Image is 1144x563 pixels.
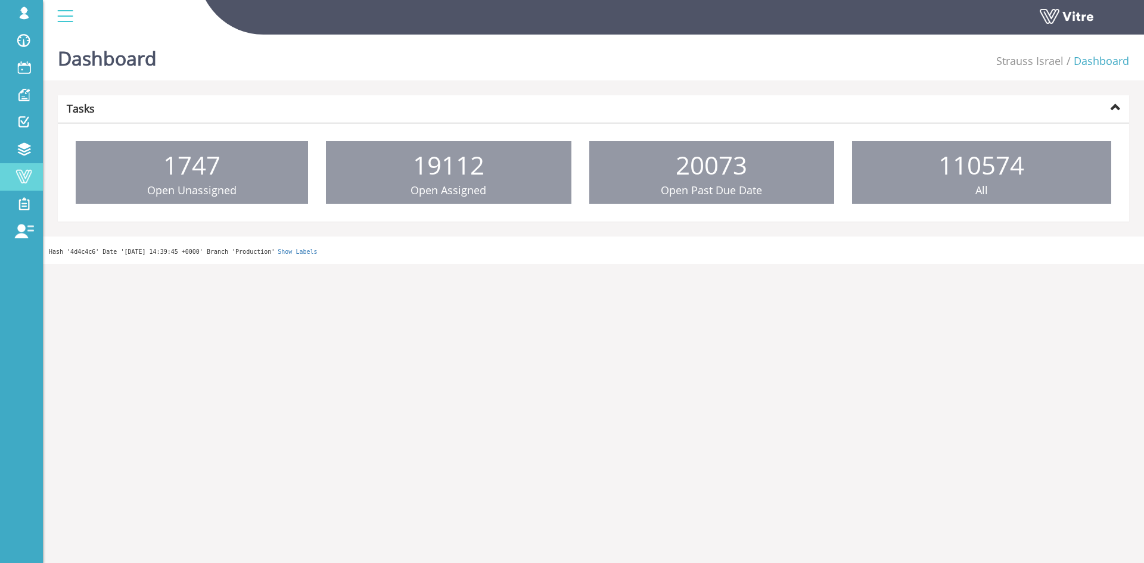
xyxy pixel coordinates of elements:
a: Strauss Israel [996,54,1064,68]
span: Open Assigned [411,183,486,197]
span: 20073 [676,148,747,182]
span: 110574 [938,148,1024,182]
span: Open Unassigned [147,183,237,197]
a: 1747 Open Unassigned [76,141,308,204]
h1: Dashboard [58,30,157,80]
a: 110574 All [852,141,1111,204]
span: All [975,183,988,197]
li: Dashboard [1064,54,1129,69]
a: Show Labels [278,248,317,255]
span: 19112 [413,148,484,182]
strong: Tasks [67,101,95,116]
a: 20073 Open Past Due Date [589,141,834,204]
span: Hash '4d4c4c6' Date '[DATE] 14:39:45 +0000' Branch 'Production' [49,248,275,255]
span: Open Past Due Date [661,183,762,197]
span: 1747 [163,148,220,182]
a: 19112 Open Assigned [326,141,571,204]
